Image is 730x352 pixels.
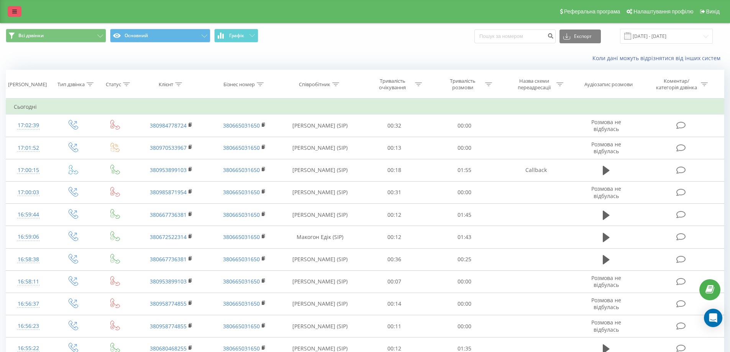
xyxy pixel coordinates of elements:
a: 380672522314 [150,233,187,241]
a: 380665031650 [223,122,260,129]
td: 00:32 [359,115,430,137]
div: Коментар/категорія дзвінка [654,78,699,91]
a: 380953899103 [150,278,187,285]
td: [PERSON_NAME] (SIP) [281,204,359,226]
td: Макогон Едік (SIP) [281,226,359,248]
span: Розмова не відбулась [591,274,621,288]
span: Графік [229,33,244,38]
a: 380665031650 [223,166,260,174]
a: 380665031650 [223,255,260,263]
div: 16:58:38 [14,252,43,267]
td: 01:45 [430,204,500,226]
td: 00:25 [430,248,500,270]
span: Налаштування профілю [633,8,693,15]
td: 00:00 [430,137,500,159]
span: Розмова не відбулась [591,118,621,133]
div: 17:00:15 [14,163,43,178]
td: [PERSON_NAME] (SIP) [281,159,359,181]
a: 380958774855 [150,323,187,330]
a: 380958774855 [150,300,187,307]
div: 16:59:06 [14,229,43,244]
button: Експорт [559,29,601,43]
span: Розмова не відбулась [591,185,621,199]
td: 00:12 [359,204,430,226]
a: 380665031650 [223,278,260,285]
a: 380680468255 [150,345,187,352]
td: 00:07 [359,270,430,293]
td: 00:14 [359,293,430,315]
a: 380665031650 [223,144,260,151]
div: 16:56:37 [14,296,43,311]
div: Клієнт [159,81,173,88]
td: 00:00 [430,181,500,203]
div: 16:56:23 [14,319,43,334]
td: 00:00 [430,293,500,315]
td: [PERSON_NAME] (SIP) [281,315,359,337]
a: 380665031650 [223,345,260,352]
div: 16:59:44 [14,207,43,222]
td: [PERSON_NAME] (SIP) [281,248,359,270]
a: 380665031650 [223,188,260,196]
div: Тривалість очікування [372,78,413,91]
span: Розмова не відбулась [591,296,621,311]
td: 00:11 [359,315,430,337]
td: 00:18 [359,159,430,181]
div: Статус [106,81,121,88]
div: Тип дзвінка [57,81,85,88]
div: Співробітник [299,81,330,88]
a: 380985871954 [150,188,187,196]
a: 380665031650 [223,211,260,218]
a: 380970533967 [150,144,187,151]
div: 17:00:03 [14,185,43,200]
a: 380665031650 [223,323,260,330]
div: 17:01:52 [14,141,43,156]
td: [PERSON_NAME] (SIP) [281,137,359,159]
div: Тривалість розмови [442,78,483,91]
span: Розмова не відбулась [591,319,621,333]
a: 380665031650 [223,233,260,241]
a: 380953899103 [150,166,187,174]
td: Сьогодні [6,99,724,115]
div: Open Intercom Messenger [704,309,722,327]
td: 00:36 [359,248,430,270]
td: 01:55 [430,159,500,181]
td: 01:43 [430,226,500,248]
span: Розмова не відбулась [591,141,621,155]
div: Назва схеми переадресації [513,78,554,91]
button: Основний [110,29,210,43]
a: 380665031650 [223,300,260,307]
td: 00:13 [359,137,430,159]
td: 00:00 [430,115,500,137]
div: [PERSON_NAME] [8,81,47,88]
td: 00:00 [430,270,500,293]
td: [PERSON_NAME] (SIP) [281,115,359,137]
a: 380984778724 [150,122,187,129]
td: [PERSON_NAME] (SIP) [281,181,359,203]
span: Вихід [706,8,720,15]
div: Бізнес номер [223,81,255,88]
a: 380667736381 [150,255,187,263]
td: [PERSON_NAME] (SIP) [281,270,359,293]
td: 00:31 [359,181,430,203]
span: Всі дзвінки [18,33,44,39]
td: Callback [499,159,572,181]
button: Графік [214,29,258,43]
td: 00:00 [430,315,500,337]
div: Аудіозапис розмови [584,81,633,88]
div: 16:58:11 [14,274,43,289]
span: Реферальна програма [564,8,620,15]
a: Коли дані можуть відрізнятися вiд інших систем [592,54,724,62]
input: Пошук за номером [474,29,556,43]
td: [PERSON_NAME] (SIP) [281,293,359,315]
div: 17:02:39 [14,118,43,133]
a: 380667736381 [150,211,187,218]
button: Всі дзвінки [6,29,106,43]
td: 00:12 [359,226,430,248]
